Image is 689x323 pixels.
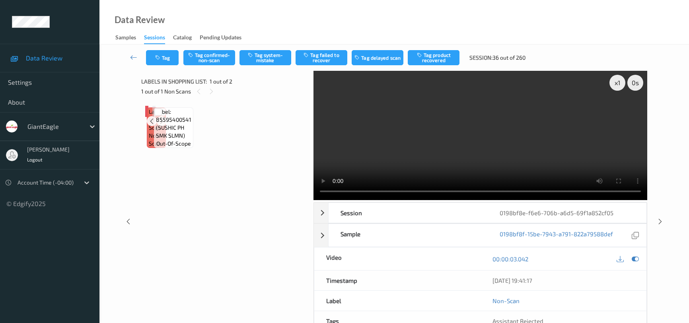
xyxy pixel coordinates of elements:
[149,108,164,132] span: Label: Non-Scan
[314,202,647,223] div: Session0198bf8e-f6e6-706b-a6d5-69f1a852cf05
[492,297,520,305] a: Non-Scan
[500,230,613,241] a: 0198bf8f-15be-7943-a791-822a79588def
[144,32,173,44] a: Sessions
[200,32,249,43] a: Pending Updates
[492,276,635,284] div: [DATE] 19:41:17
[173,33,192,43] div: Catalog
[627,75,643,91] div: 0 s
[296,50,347,65] button: Tag failed to recover
[492,255,528,263] a: 00:00:03.042
[469,54,492,62] span: Session:
[210,78,232,86] span: 1 out of 2
[488,203,647,223] div: 0198bf8e-f6e6-706b-a6d5-69f1a852cf05
[156,140,191,148] span: out-of-scope
[156,108,191,140] span: Label: 85595400541 (SUSHIC PH SMK SLMN)
[408,50,459,65] button: Tag product recovered
[115,16,165,24] div: Data Review
[239,50,291,65] button: Tag system-mistake
[141,86,308,96] div: 1 out of 1 Non Scans
[314,291,481,311] div: Label
[200,33,241,43] div: Pending Updates
[314,247,481,270] div: Video
[314,270,481,290] div: Timestamp
[314,224,647,247] div: Sample0198bf8f-15be-7943-a791-822a79588def
[173,32,200,43] a: Catalog
[144,33,165,44] div: Sessions
[183,50,235,65] button: Tag confirmed-non-scan
[149,132,164,148] span: non-scan
[146,50,179,65] button: Tag
[115,32,144,43] a: Samples
[115,33,136,43] div: Samples
[141,78,207,86] span: Labels in shopping list:
[609,75,625,91] div: x 1
[352,50,403,65] button: Tag delayed scan
[329,203,488,223] div: Session
[329,224,488,247] div: Sample
[492,54,526,62] span: 36 out of 260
